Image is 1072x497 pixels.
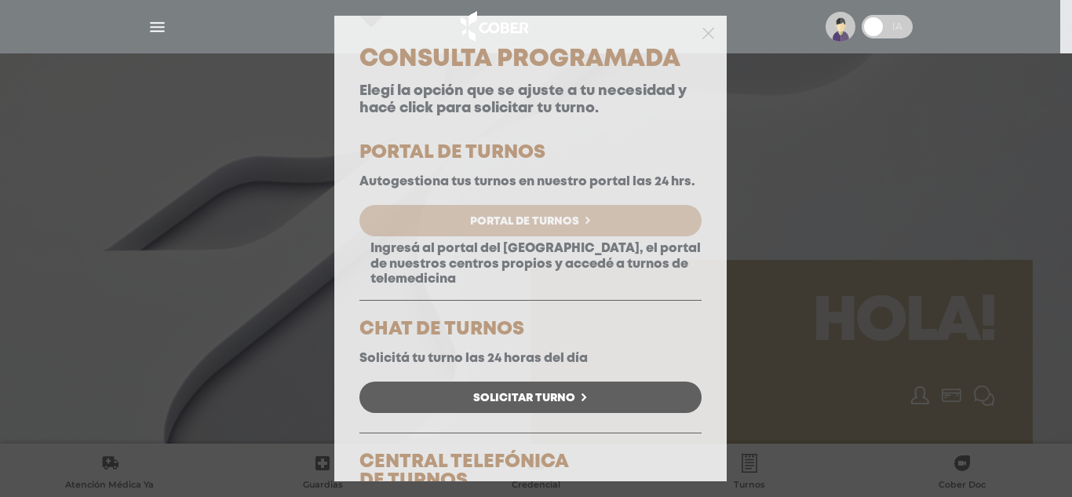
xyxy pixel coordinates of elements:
p: Autogestiona tus turnos en nuestro portal las 24 hrs. [359,174,702,189]
h5: PORTAL DE TURNOS [359,144,702,163]
p: Elegí la opción que se ajuste a tu necesidad y hacé click para solicitar tu turno. [359,83,702,117]
p: Ingresá al portal del [GEOGRAPHIC_DATA], el portal de nuestros centros propios y accedé a turnos ... [359,241,702,287]
h5: CHAT DE TURNOS [359,320,702,339]
a: Portal de Turnos [359,205,702,236]
a: Solicitar Turno [359,382,702,413]
h5: CENTRAL TELEFÓNICA DE TURNOS [359,453,702,491]
span: Portal de Turnos [470,216,579,227]
p: Solicitá tu turno las 24 horas del día [359,351,702,366]
span: Consulta Programada [359,49,680,70]
span: Solicitar Turno [473,393,575,404]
